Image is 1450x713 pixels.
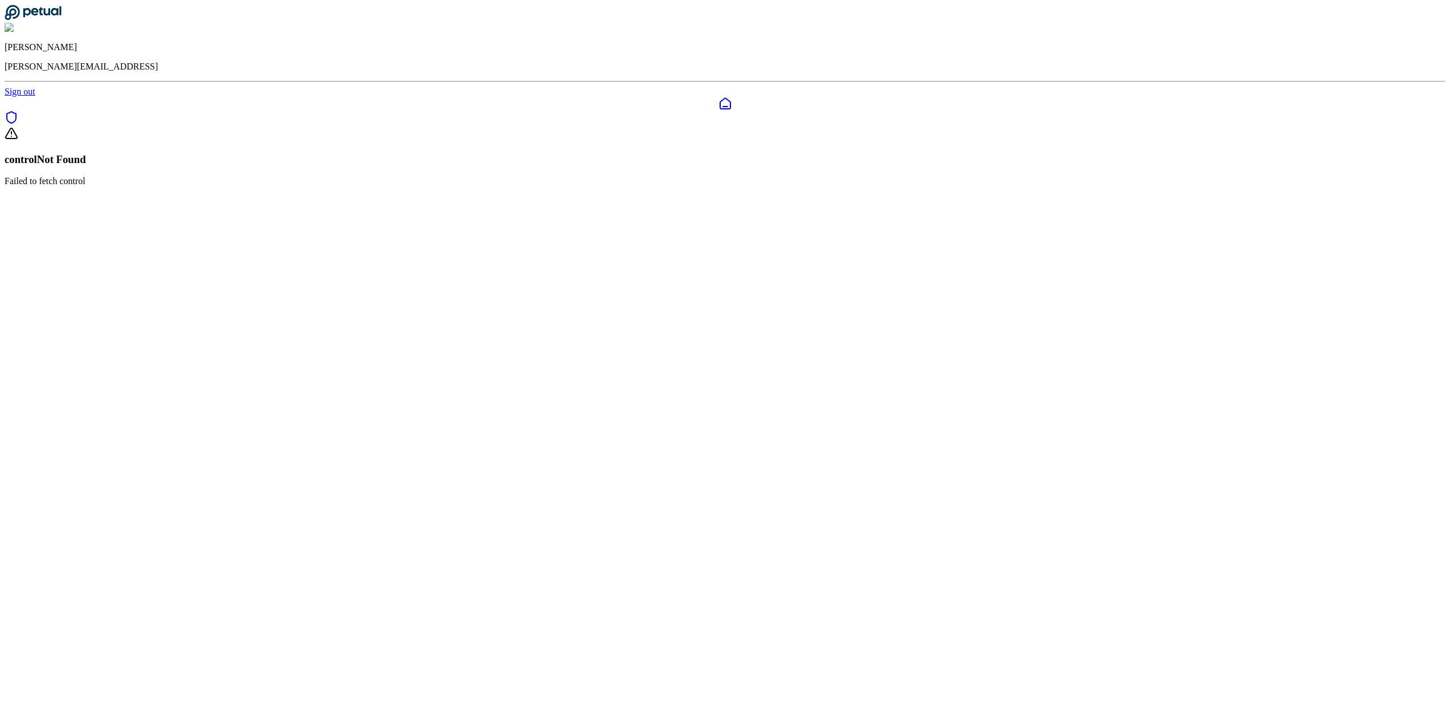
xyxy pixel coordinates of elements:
a: SOC 1 Reports [5,116,18,126]
h3: control Not Found [5,153,1445,166]
a: Go to Dashboard [5,13,62,22]
img: Eliot Walker [5,23,60,33]
a: Sign out [5,87,35,96]
p: [PERSON_NAME][EMAIL_ADDRESS] [5,62,1445,72]
a: Dashboard [5,97,1445,111]
p: Failed to fetch control [5,176,1445,186]
p: [PERSON_NAME] [5,42,1445,52]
